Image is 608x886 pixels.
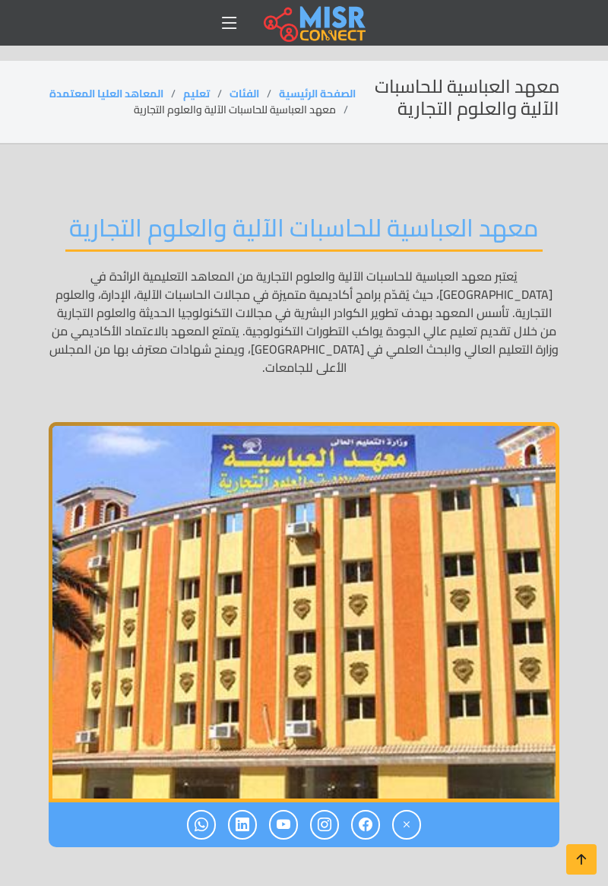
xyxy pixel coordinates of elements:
img: main.misr_connect [264,4,366,42]
img: معهد العباسية للحاسبات الآلية والعلوم التجارية [49,422,559,802]
div: 1 / 1 [49,422,559,802]
h2: معهد العباسية للحاسبات الآلية والعلوم التجارية [356,76,559,120]
a: الفئات [230,84,259,103]
a: المعاهد العليا المعتمدة [49,84,163,103]
li: معهد العباسية للحاسبات الآلية والعلوم التجارية [134,102,356,118]
h2: معهد العباسية للحاسبات الآلية والعلوم التجارية [65,213,543,252]
p: يُعتبر معهد العباسية للحاسبات الآلية والعلوم التجارية من المعاهد التعليمية الرائدة في [GEOGRAPHIC... [49,267,559,376]
a: الصفحة الرئيسية [279,84,356,103]
a: تعليم [183,84,210,103]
